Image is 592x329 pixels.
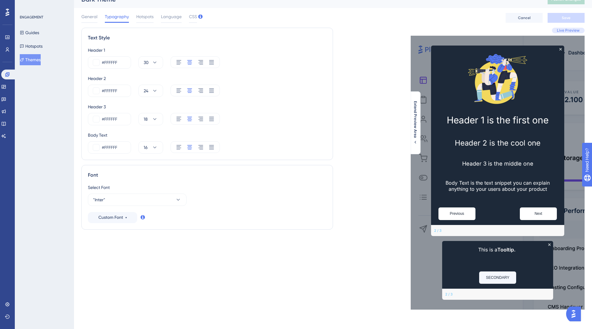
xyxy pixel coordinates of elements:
div: Close Preview [548,243,551,246]
button: 18 [138,113,163,125]
button: Custom Font [88,212,137,223]
button: 30 [138,56,163,69]
span: Custom Font [98,214,123,221]
div: Header 1 [88,46,327,54]
button: Cancel [506,13,543,23]
span: 16 [144,144,148,151]
span: Save [562,15,570,20]
div: ENGAGEMENT [20,15,43,20]
button: Themes [20,54,41,65]
span: CSS [189,13,197,20]
span: "Inter" [93,196,105,203]
button: SECONDARY [479,271,516,284]
button: 24 [138,85,163,97]
button: Next [520,207,557,220]
button: Guides [20,27,39,38]
span: 18 [144,115,148,123]
span: Cancel [518,15,531,20]
div: Header 2 [88,75,327,82]
h3: Header 3 is the middle one [436,160,559,167]
div: Select Font [88,184,327,191]
div: Text Style [88,34,327,42]
button: Hotspots [20,41,43,52]
iframe: UserGuiding AI Assistant Launcher [566,305,585,323]
div: Body Text [88,131,327,139]
button: Previous [438,207,475,220]
span: 30 [144,59,149,66]
button: 16 [138,141,163,154]
h2: Header 2 is the cool one [436,138,559,147]
span: Extend Preview Area [413,101,418,138]
img: Modal Media [467,48,528,110]
div: Font [88,171,327,179]
span: Need Help? [14,2,39,9]
b: Tooltip. [497,247,516,253]
p: This is a [447,246,548,254]
span: Hotspots [136,13,154,20]
div: Footer [442,289,553,300]
div: Footer [431,225,564,236]
span: Language [161,13,182,20]
div: Close Preview [559,48,562,50]
span: 24 [144,87,148,94]
button: "Inter" [88,194,187,206]
div: Step 2 of 3 [434,228,442,233]
div: Header 3 [88,103,327,110]
p: Body Text is the text snippet you can explain anything to your users about your product [436,180,559,192]
button: Extend Preview Area [410,101,420,145]
h1: Header 1 is the first one [436,114,559,126]
span: Live Preview [557,28,580,33]
button: Save [548,13,585,23]
span: General [81,13,97,20]
div: Step 2 of 3 [445,292,453,297]
span: Typography [105,13,129,20]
